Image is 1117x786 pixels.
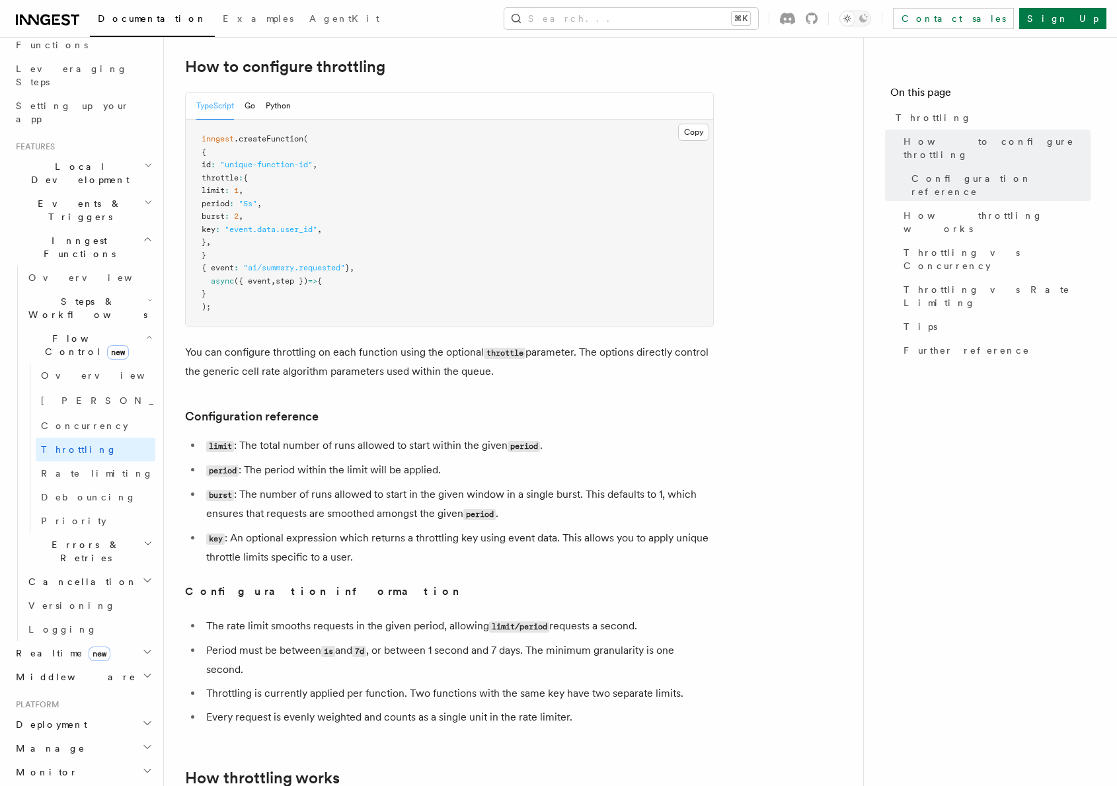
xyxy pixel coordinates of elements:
[308,276,317,286] span: =>
[317,276,322,286] span: {
[678,124,709,141] button: Copy
[229,199,234,208] span: :
[898,130,1091,167] a: How to configure throttling
[11,266,155,641] div: Inngest Functions
[23,570,155,594] button: Cancellation
[225,186,229,195] span: :
[732,12,750,25] kbd: ⌘K
[185,343,714,381] p: You can configure throttling on each function using the optional parameter. The options directly ...
[11,20,155,57] a: Your first Functions
[352,646,366,657] code: 7d
[898,204,1091,241] a: How throttling works
[23,364,155,533] div: Flow Controlnew
[223,13,293,24] span: Examples
[41,492,136,502] span: Debouncing
[202,147,206,157] span: {
[504,8,758,29] button: Search...⌘K
[11,155,155,192] button: Local Development
[202,684,714,703] li: Throttling is currently applied per function. Two functions with the same key have two separate l...
[36,387,155,414] a: [PERSON_NAME]
[23,594,155,617] a: Versioning
[239,199,257,208] span: "5s"
[28,624,97,635] span: Logging
[202,225,215,234] span: key
[303,134,308,143] span: (
[16,63,128,87] span: Leveraging Steps
[206,441,234,452] code: limit
[36,461,155,485] a: Rate limiting
[185,585,460,598] strong: Configuration information
[257,199,262,208] span: ,
[206,533,225,545] code: key
[245,93,255,120] button: Go
[202,289,206,298] span: }
[220,160,313,169] span: "unique-function-id"
[36,509,155,533] a: Priority
[898,338,1091,362] a: Further reference
[23,332,145,358] span: Flow Control
[202,708,714,727] li: Every request is evenly weighted and counts as a single unit in the rate limiter.
[904,209,1091,235] span: How throttling works
[41,444,117,455] span: Throttling
[839,11,871,26] button: Toggle dark mode
[234,212,239,221] span: 2
[23,295,147,321] span: Steps & Workflows
[239,173,243,182] span: :
[23,617,155,641] a: Logging
[11,641,155,665] button: Realtimenew
[23,266,155,290] a: Overview
[202,461,714,480] li: : The period within the limit will be applied.
[41,516,106,526] span: Priority
[41,468,153,479] span: Rate limiting
[11,760,155,784] button: Monitor
[202,173,239,182] span: throttle
[206,237,211,247] span: ,
[11,94,155,131] a: Setting up your app
[904,320,937,333] span: Tips
[202,436,714,455] li: : The total number of runs allowed to start within the given .
[234,186,239,195] span: 1
[202,529,714,567] li: : An optional expression which returns a throttling key using event data. This allows you to appl...
[215,4,301,36] a: Examples
[11,718,87,731] span: Deployment
[11,647,110,660] span: Realtime
[11,234,143,260] span: Inngest Functions
[11,197,144,223] span: Events & Triggers
[309,13,379,24] span: AgentKit
[41,370,177,381] span: Overview
[896,111,972,124] span: Throttling
[202,251,206,260] span: }
[23,575,137,588] span: Cancellation
[489,621,549,633] code: limit/period
[243,263,345,272] span: "ai/summary.requested"
[202,134,234,143] span: inngest
[23,533,155,570] button: Errors & Retries
[11,192,155,229] button: Events & Triggers
[904,283,1091,309] span: Throttling vs Rate Limiting
[98,13,207,24] span: Documentation
[202,160,211,169] span: id
[234,263,239,272] span: :
[185,58,385,76] a: How to configure throttling
[11,713,155,736] button: Deployment
[271,276,276,286] span: ,
[202,302,211,311] span: );
[211,276,234,286] span: async
[89,647,110,661] span: new
[266,93,291,120] button: Python
[911,172,1091,198] span: Configuration reference
[484,348,525,359] code: throttle
[36,438,155,461] a: Throttling
[202,237,206,247] span: }
[225,212,229,221] span: :
[463,509,496,520] code: period
[898,241,1091,278] a: Throttling vs Concurrency
[202,641,714,679] li: Period must be between and , or between 1 second and 7 days. The minimum granularity is one second.
[211,160,215,169] span: :
[239,186,243,195] span: ,
[202,485,714,524] li: : The number of runs allowed to start in the given window in a single burst. This defaults to 1, ...
[185,407,319,426] a: Configuration reference
[508,441,540,452] code: period
[206,490,234,501] code: burst
[234,134,303,143] span: .createFunction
